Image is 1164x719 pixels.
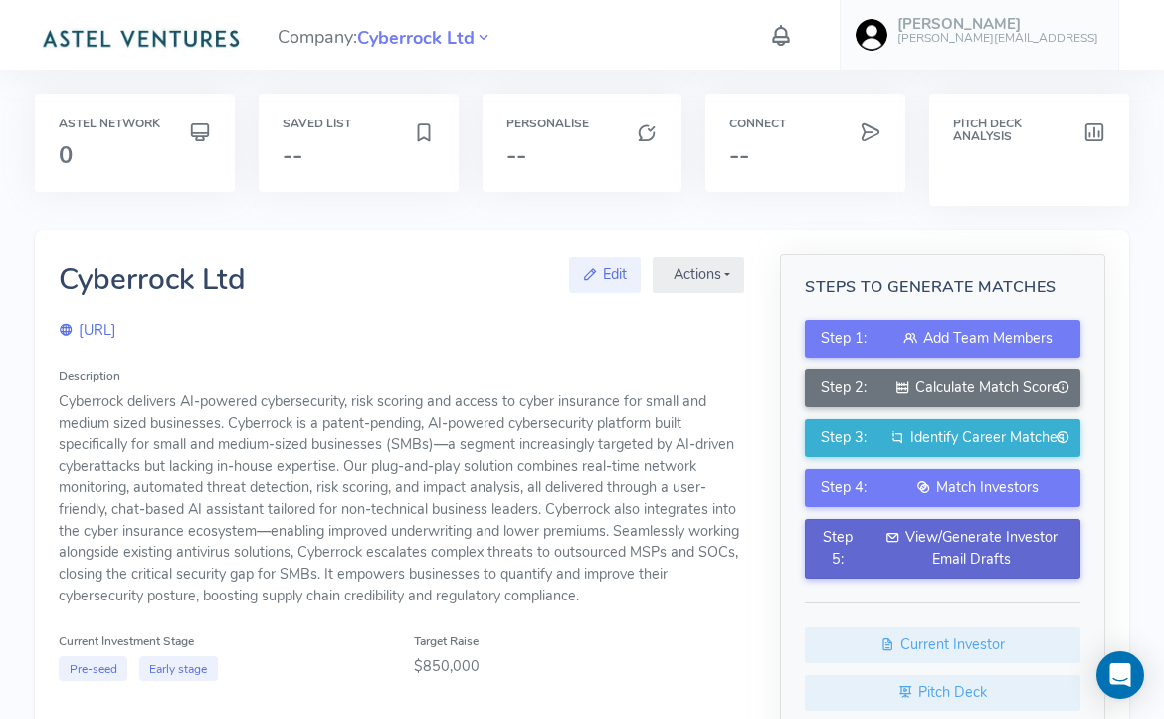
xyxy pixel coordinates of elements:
[283,118,435,130] h6: Saved List
[805,419,1080,457] button: Step 3:Identify Career Matches
[805,320,1080,358] button: Step 1:Add Team Members
[59,264,246,297] h2: Cyberrock Ltd
[890,377,1066,399] div: Calculate Match Score
[890,477,1066,499] div: Match Investors
[59,656,127,681] span: Pre-seed
[283,139,302,171] span: --
[357,25,475,52] span: Cyberrock Ltd
[805,519,1080,579] button: Step 5:View/Generate Investor Email Drafts
[414,632,479,650] label: Target Raise
[805,279,1080,297] h5: Steps to Generate Matches
[278,18,492,53] span: Company:
[59,320,116,340] a: [URL]
[805,675,1080,711] a: Pitch Deck
[653,257,744,293] button: Actions
[1056,377,1069,399] i: Generate only when Team is added.
[569,257,642,293] a: Edit
[59,118,211,130] h6: Astel Network
[357,25,475,49] a: Cyberrock Ltd
[59,139,73,171] span: 0
[59,632,194,650] label: Current Investment Stage
[821,377,867,399] span: Step 2:
[729,142,881,168] h3: --
[821,328,867,350] span: Step 1:
[821,527,855,570] span: Step 5:
[729,118,881,130] h6: Connect
[805,369,1080,407] button: Step 2:Calculate Match Score
[805,469,1080,507] button: Step 4:Match Investors
[506,118,659,130] h6: Personalise
[910,427,1065,447] span: Identify Career Matches
[877,527,1065,570] div: View/Generate Investor Email Drafts
[59,367,120,385] label: Description
[821,427,867,449] span: Step 3:
[1096,651,1144,699] div: Open Intercom Messenger
[953,118,1105,143] h6: Pitch Deck Analysis
[506,142,659,168] h3: --
[414,656,745,678] div: $850,000
[139,656,218,681] span: Early stage
[821,477,867,499] span: Step 4:
[897,32,1098,45] h6: [PERSON_NAME][EMAIL_ADDRESS]
[856,19,887,51] img: user-image
[890,328,1066,350] div: Add Team Members
[59,391,744,606] div: Cyberrock delivers AI-powered cybersecurity, risk scoring and access to cyber insurance for small...
[805,627,1080,663] a: Current Investor
[1056,427,1069,449] i: Generate only when Match Score is completed
[897,16,1098,33] h5: [PERSON_NAME]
